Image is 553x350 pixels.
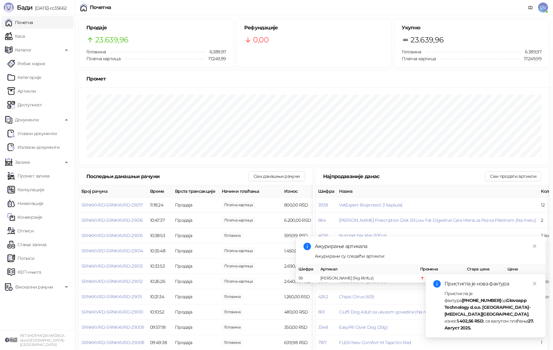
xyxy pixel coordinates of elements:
[244,24,384,32] h5: Рефундације
[339,202,403,208] button: VetExpert Bioprotect (1 kapsula)
[444,280,538,288] div: Пристигла је нова фактура
[282,259,328,274] td: 2.690,00 RSD
[15,281,53,293] span: Фискални рачуни
[172,197,219,213] td: Продаја
[318,294,328,299] button: 4262
[315,253,538,260] div: Ажурирани су следећи артикли:
[81,309,143,315] button: SRNKKVRD-SRNKKVRD-29010
[339,233,386,238] button: Nutripet bar klas (100 g)
[505,265,546,274] th: Цена
[339,324,388,330] button: EasyPill Giver Dog (20g)
[282,213,328,228] td: 6.200,00 RSD
[86,49,106,55] span: Готовина
[444,298,530,317] strong: Glovoapp Technology d.o.o. [GEOGRAPHIC_DATA]-[MEDICAL_DATA][GEOGRAPHIC_DATA]
[318,324,328,330] button: 3348
[172,274,219,289] td: Продаја
[323,173,485,180] div: Најпродаваније данас
[17,4,32,11] span: Бади
[532,244,537,248] span: close
[7,266,41,278] a: КЕП књига
[462,298,501,303] strong: [PHONE_NUMBER]
[464,265,505,274] th: Стара цена
[7,57,45,70] a: Робне марке
[7,225,34,237] a: Отписи
[444,290,538,331] div: Пристигла је фактура од , износ , са валутом плаћања
[249,171,305,181] button: Сви данашњи рачуни
[282,243,328,259] td: 1.450,00 RSD
[222,263,255,270] span: 2.690,00
[7,252,34,265] a: Пописи
[86,24,226,32] h5: Продаје
[318,233,328,238] button: 4026
[81,263,143,269] span: SRNKKVRD-SRNKKVRD-29013
[433,280,441,288] span: info-circle
[172,213,219,228] td: Продаја
[7,71,41,84] a: Категорије
[316,185,337,197] th: Шифра
[7,141,60,153] a: Излазни документи
[4,2,14,12] img: Logo
[7,183,44,196] a: Калкулације
[318,217,326,223] button: 864
[172,185,219,197] th: Врста трансакције
[7,85,36,97] a: ArtikliАртикли
[86,56,120,61] span: Платна картица
[81,340,144,345] button: SRNKKVRD-SRNKKVRD-29008
[172,228,219,243] td: Продаја
[282,289,328,304] td: 1.260,00 RSD
[531,280,538,287] a: Close
[5,30,25,42] a: Каса
[148,304,172,320] td: 10:10:52
[148,320,172,335] td: 09:57:18
[148,289,172,304] td: 10:21:34
[148,259,172,274] td: 10:33:53
[205,48,226,55] span: 6.389,97
[81,202,143,208] span: SRNKKVRD-SRNKKVRD-29017
[282,197,328,213] td: 800,00 RSD
[222,247,255,254] span: 1.450,00
[282,228,328,243] td: 599,99 RSD
[148,197,172,213] td: 11:18:24
[531,243,538,250] a: Close
[7,127,57,140] a: Ulazni dokumentiУлазни документи
[222,293,243,300] span: 2.000,00
[402,49,421,55] span: Готовина
[337,185,538,197] th: Назив
[339,340,411,345] button: FLEXI New Comfort M Tape 5m Red
[7,211,42,223] a: Конверзије
[282,185,328,197] th: Износ
[86,75,541,83] div: Промет
[318,309,325,315] button: 801
[339,309,435,315] button: Ciuffi Dog Adult sa ukusom govedine (Na meru)
[282,274,328,289] td: 2.640,00 RSD
[81,294,142,299] button: SRNKKVRD-SRNKKVRD-29011
[81,324,144,330] span: SRNKKVRD-SRNKKVRD-29009
[86,173,249,180] div: Последњи данашњи рачуни
[81,279,143,284] button: SRNKKVRD-SRNKKVRD-29012
[402,56,436,61] span: Платна картица
[5,334,17,346] img: 64x64-companyLogo-9f44b8df-f022-41eb-b7d6-300ad218de09.png
[172,320,219,335] td: Продаја
[90,5,111,10] div: Почетна
[79,185,148,197] th: Број рачуна
[15,156,30,168] span: Залихе
[339,217,536,223] button: [PERSON_NAME] Prescription Diet i/d Low Fat Digestive Care Hrana za Pse sa Piletinom (Na meru)
[485,171,541,181] button: Сви продати артикли
[282,304,328,320] td: 480,00 RSD
[81,233,143,238] button: SRNKKVRD-SRNKKVRD-29015
[526,2,536,12] a: Документација
[204,55,226,62] span: 17.249,99
[148,185,172,197] th: Време
[81,217,143,223] button: SRNKKVRD-SRNKKVRD-29016
[222,202,255,208] span: 800,00
[222,232,243,239] span: 599,99
[222,278,255,285] span: 2.640,00
[148,274,172,289] td: 10:26:26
